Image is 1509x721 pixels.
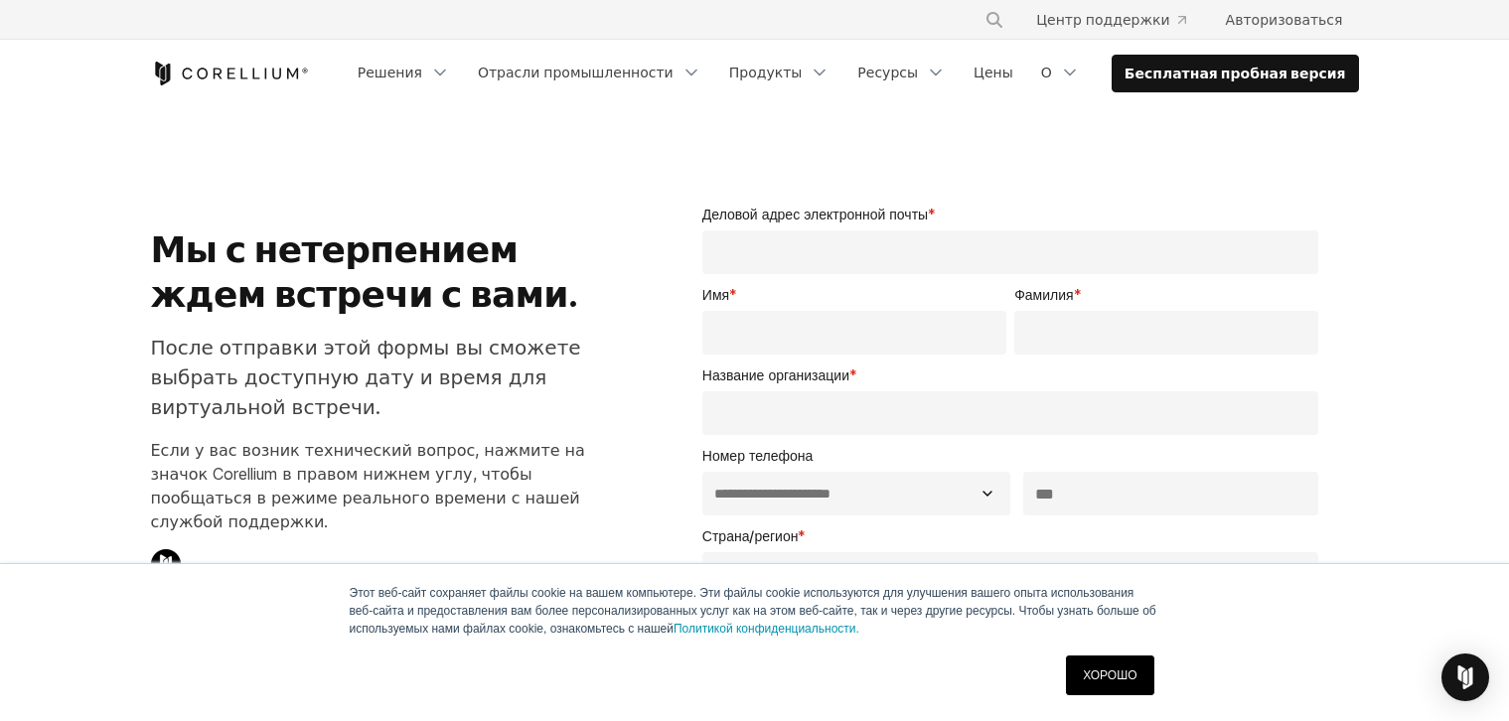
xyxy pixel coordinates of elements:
a: ХОРОШО [1066,655,1153,695]
font: Цены [974,64,1013,80]
font: Продукты [729,64,803,80]
font: Этот веб-сайт сохраняет файлы cookie на вашем компьютере. Эти файлы cookie используются для улучш... [350,586,1156,636]
font: Деловой адрес электронной почты [702,206,928,222]
div: Меню навигации [346,55,1359,92]
img: Значок чата Corellium [151,549,181,579]
font: Бесплатная пробная версия [1125,65,1346,81]
a: Кореллиум Дом [151,62,309,85]
font: Номер телефона [702,447,813,464]
font: Имя [702,286,729,303]
font: Решения [358,64,422,80]
font: О [1041,64,1052,80]
font: После отправки этой формы вы сможете выбрать доступную дату и время для виртуальной встречи. [151,336,581,419]
button: Поиск [977,2,1012,38]
font: Центр поддержки [1036,11,1169,28]
font: Мы с нетерпением ждем встречи с вами. [151,227,578,316]
font: Ресурсы [857,64,918,80]
font: ХОРОШО [1083,668,1136,682]
font: Страна/регион [702,527,799,544]
font: Отрасли промышленности [478,64,674,80]
a: Политикой конфиденциальности. [674,622,859,636]
font: Фамилия [1014,286,1073,303]
font: Если у вас возник технический вопрос, нажмите на значок Corellium в правом нижнем углу, чтобы поо... [151,440,585,531]
font: Авторизоваться [1226,11,1343,28]
font: Название организации [702,366,849,383]
div: Открытый Интерком Мессенджер [1441,653,1489,701]
div: Меню навигации [961,2,1358,38]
